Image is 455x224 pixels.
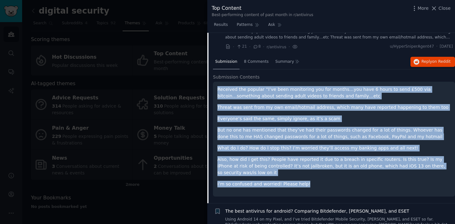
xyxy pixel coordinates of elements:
[432,59,451,64] span: on Reddit
[390,44,434,50] span: u/HyperSniperAgent47
[253,44,261,50] span: 8
[418,5,429,12] span: More
[436,44,438,50] span: ·
[237,22,252,28] span: Patterns
[266,20,284,33] a: Ask
[249,44,251,50] span: ·
[263,44,264,50] span: ·
[217,156,451,176] p: Also, how did I get this? People have reported it due to a breach in specific routers. Is this tr...
[225,29,453,40] a: Received the popular “I’ve been monitoring you for months…you have 6 hours to send £500 via bitco...
[244,59,269,65] span: 8 Comments
[288,44,290,50] span: ·
[439,5,451,12] span: Close
[217,115,451,122] p: Everyone’s said the same, simply ignore, as it’s a scam
[410,57,455,67] button: Replyon Reddit
[440,44,453,50] span: [DATE]
[214,22,228,28] span: Results
[213,74,260,80] span: Submission Contents
[217,104,451,111] p: Threat was sent from my own email/hotmail address, which many have reported happening to them too
[217,86,451,99] p: Received the popular “I’ve been monitoring you for months…you have 6 hours to send £500 via bitco...
[267,45,286,49] span: r/antivirus
[215,59,237,65] span: Submission
[411,5,429,12] button: More
[233,44,234,50] span: ·
[422,59,451,65] span: Reply
[217,145,451,151] p: What do I do? How do I stop this? I’m worried they’ll access my banking apps and all next!
[268,22,275,28] span: Ask
[234,20,261,33] a: Patterns
[431,5,451,12] button: Close
[212,4,313,12] div: Top Content
[236,44,247,50] span: 21
[212,12,313,18] div: Best-performing content of past month in r/antivirus
[275,59,294,65] span: Summary
[212,20,230,33] a: Results
[217,181,451,187] p: I’m so confused and worried! Please help!
[217,127,451,140] p: But no one has mentioned that they’ve had their passwords changed for a lot of things. Whoever ha...
[225,208,409,215] a: The best antivirus for android? Comparing Bitdefender, [PERSON_NAME], and ESET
